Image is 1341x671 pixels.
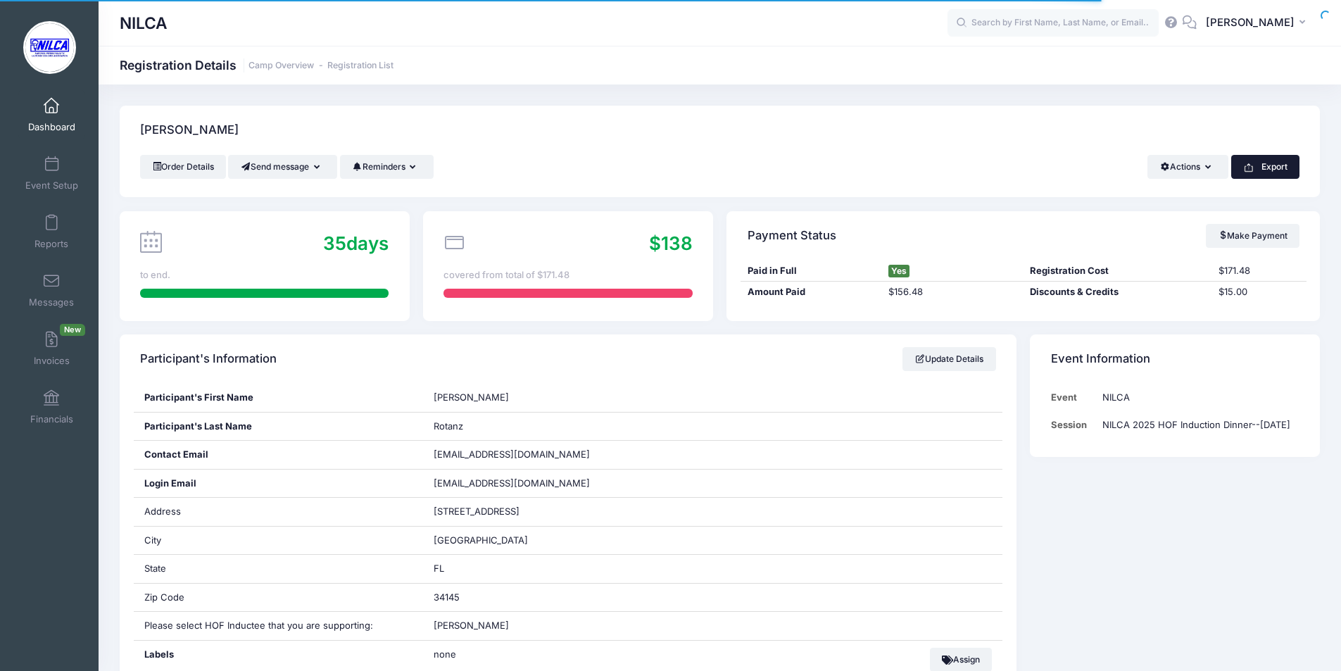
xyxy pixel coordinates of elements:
[1051,384,1096,411] td: Event
[947,9,1159,37] input: Search by First Name, Last Name, or Email...
[902,347,996,371] a: Update Details
[140,155,226,179] a: Order Details
[327,61,394,71] a: Registration List
[18,265,85,315] a: Messages
[434,620,509,631] span: [PERSON_NAME]
[323,232,346,254] span: 35
[18,382,85,432] a: Financials
[434,420,463,432] span: Rotanz
[1212,285,1307,299] div: $15.00
[434,449,590,460] span: [EMAIL_ADDRESS][DOMAIN_NAME]
[120,58,394,73] h1: Registration Details
[134,470,424,498] div: Login Email
[649,232,693,254] span: $138
[134,498,424,526] div: Address
[434,534,528,546] span: [GEOGRAPHIC_DATA]
[434,506,520,517] span: [STREET_ADDRESS]
[1051,411,1096,439] td: Session
[18,90,85,139] a: Dashboard
[1206,15,1295,30] span: [PERSON_NAME]
[134,612,424,640] div: Please select HOF Inductee that you are supporting:
[1024,285,1212,299] div: Discounts & Credits
[60,324,85,336] span: New
[18,149,85,198] a: Event Setup
[443,268,692,282] div: covered from total of $171.48
[1231,155,1299,179] button: Export
[340,155,434,179] button: Reminders
[134,413,424,441] div: Participant's Last Name
[34,355,70,367] span: Invoices
[1024,264,1212,278] div: Registration Cost
[323,230,389,257] div: days
[1212,264,1307,278] div: $171.48
[1051,339,1150,380] h4: Event Information
[120,7,168,39] h1: NILCA
[134,527,424,555] div: City
[29,296,74,308] span: Messages
[140,268,389,282] div: to end.
[30,413,73,425] span: Financials
[134,441,424,469] div: Contact Email
[434,563,444,574] span: FL
[18,207,85,256] a: Reports
[434,477,610,491] span: [EMAIL_ADDRESS][DOMAIN_NAME]
[228,155,337,179] button: Send message
[882,285,1024,299] div: $156.48
[748,215,836,256] h4: Payment Status
[248,61,314,71] a: Camp Overview
[741,285,882,299] div: Amount Paid
[434,391,509,403] span: [PERSON_NAME]
[434,648,610,662] span: none
[28,121,75,133] span: Dashboard
[1197,7,1320,39] button: [PERSON_NAME]
[1095,384,1299,411] td: NILCA
[18,324,85,373] a: InvoicesNew
[134,384,424,412] div: Participant's First Name
[134,584,424,612] div: Zip Code
[1095,411,1299,439] td: NILCA 2025 HOF Induction Dinner--[DATE]
[25,180,78,192] span: Event Setup
[1206,224,1299,248] a: Make Payment
[23,21,76,74] img: NILCA
[434,591,460,603] span: 34145
[140,111,239,151] h4: [PERSON_NAME]
[1147,155,1228,179] button: Actions
[888,265,909,277] span: Yes
[140,339,277,380] h4: Participant's Information
[134,555,424,583] div: State
[741,264,882,278] div: Paid in Full
[34,238,68,250] span: Reports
